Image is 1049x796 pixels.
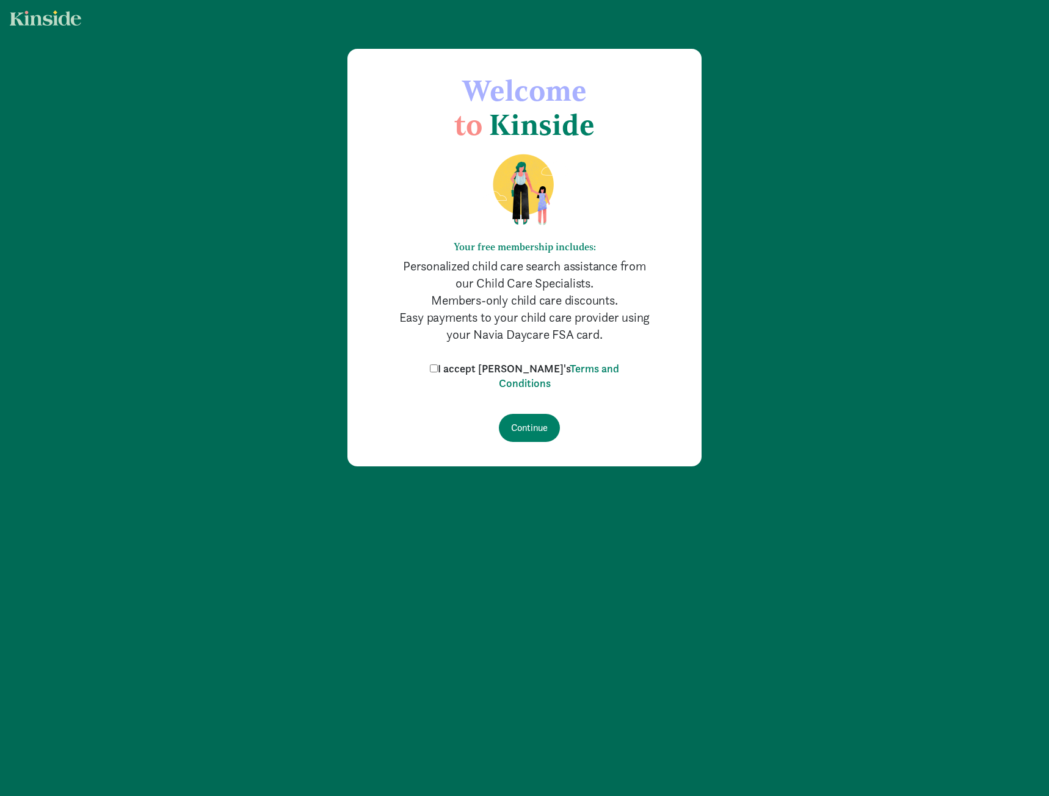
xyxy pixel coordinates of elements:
p: Personalized child care search assistance from our Child Care Specialists. [396,258,653,292]
img: light.svg [10,10,81,26]
p: Members-only child care discounts. [396,292,653,309]
p: Easy payments to your child care provider using your Navia Daycare FSA card. [396,309,653,343]
input: I accept [PERSON_NAME]'sTerms and Conditions [430,364,438,372]
span: to [454,107,482,142]
a: Terms and Conditions [499,361,620,390]
img: illustration-mom-daughter.png [478,153,572,226]
label: I accept [PERSON_NAME]'s [427,361,622,391]
span: Kinside [489,107,595,142]
span: Welcome [462,73,587,108]
input: Continue [499,414,560,442]
h6: Your free membership includes: [396,241,653,253]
